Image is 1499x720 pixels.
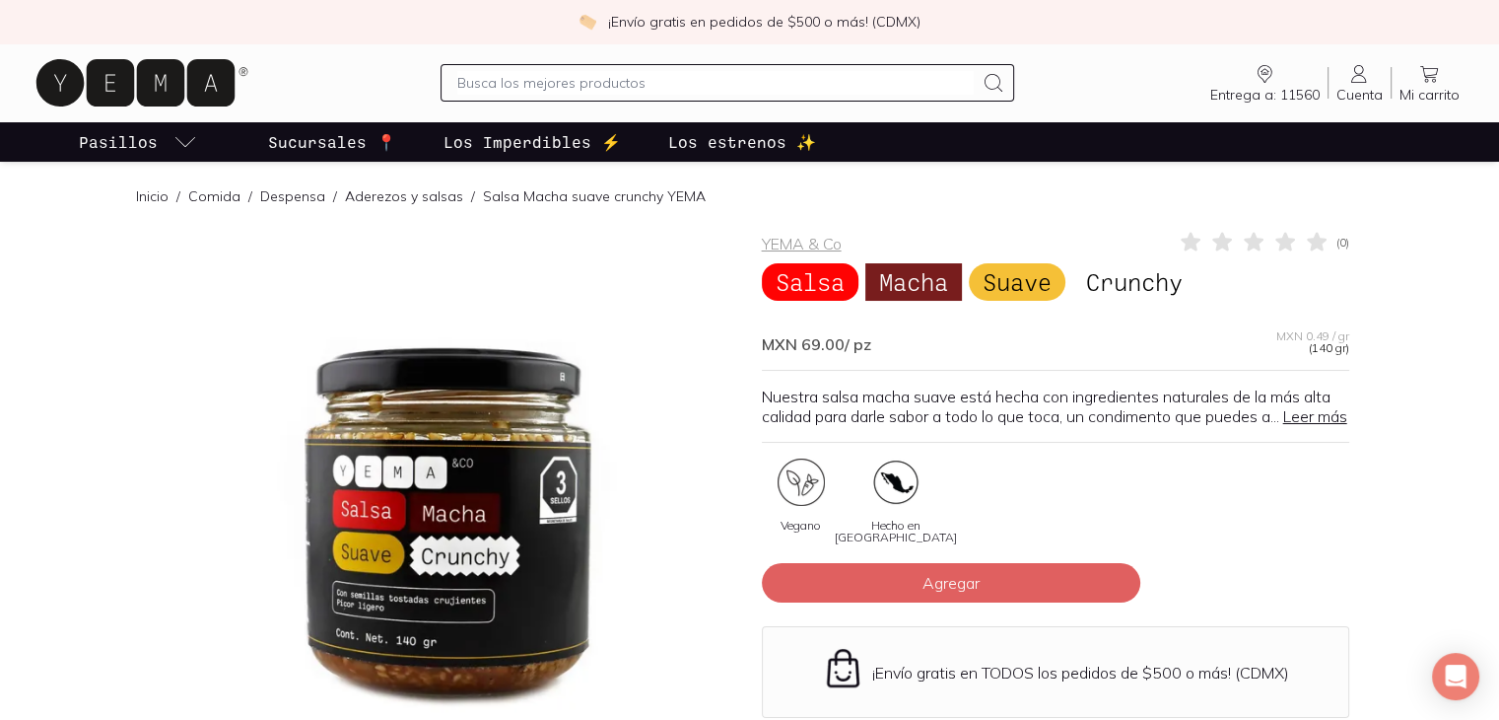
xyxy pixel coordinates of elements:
span: ( 0 ) [1336,237,1349,249]
a: Entrega a: 11560 [1202,62,1328,104]
span: Salsa [762,263,858,301]
span: MXN 69.00 / pz [762,334,871,354]
p: Nuestra salsa macha suave está hecha con ingredientes naturales de la más alta calidad para darle... [762,387,1349,426]
a: Despensa [260,187,325,205]
a: Los estrenos ✨ [664,122,820,162]
a: Comida [188,187,240,205]
a: Cuenta [1329,62,1391,104]
p: Pasillos [79,130,158,154]
p: Los estrenos ✨ [668,130,816,154]
span: Hecho en [GEOGRAPHIC_DATA] [835,520,957,543]
span: / [240,186,260,206]
div: Open Intercom Messenger [1432,653,1479,700]
a: Aderezos y salsas [345,187,463,205]
span: Vegano [781,520,821,532]
p: ¡Envío gratis en TODOS los pedidos de $500 o más! (CDMX) [872,663,1289,683]
a: Los Imperdibles ⚡️ [440,122,625,162]
img: certificate_86a4b5dc-104e-40e4-a7f8-89b43527f01f=fwebp-q70-w96 [778,459,825,506]
p: Salsa Macha suave crunchy YEMA [483,186,706,206]
a: pasillo-todos-link [75,122,201,162]
a: YEMA & Co [762,234,842,253]
span: / [325,186,345,206]
img: Envío [822,647,864,689]
span: / [169,186,188,206]
p: Los Imperdibles ⚡️ [443,130,621,154]
a: Leer más [1283,406,1347,426]
img: artboard-3-copy-22x_c9daec04-8bad-4784-930e-66672e948571=fwebp-q70-w96 [872,459,920,506]
span: Crunchy [1072,263,1196,301]
p: ¡Envío gratis en pedidos de $500 o más! (CDMX) [608,12,920,32]
input: Busca los mejores productos [457,71,975,95]
span: / [463,186,483,206]
a: Inicio [136,187,169,205]
img: check [579,13,596,31]
span: Macha [865,263,962,301]
span: Cuenta [1336,86,1383,104]
span: Mi carrito [1399,86,1460,104]
span: Agregar [922,573,980,593]
span: MXN 0.49 / gr [1276,330,1349,342]
button: Agregar [762,563,1140,603]
span: Entrega a: 11560 [1210,86,1320,104]
a: Sucursales 📍 [264,122,400,162]
span: Suave [969,263,1065,301]
p: Sucursales 📍 [268,130,396,154]
a: Mi carrito [1392,62,1467,104]
span: (140 gr) [1309,342,1349,354]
